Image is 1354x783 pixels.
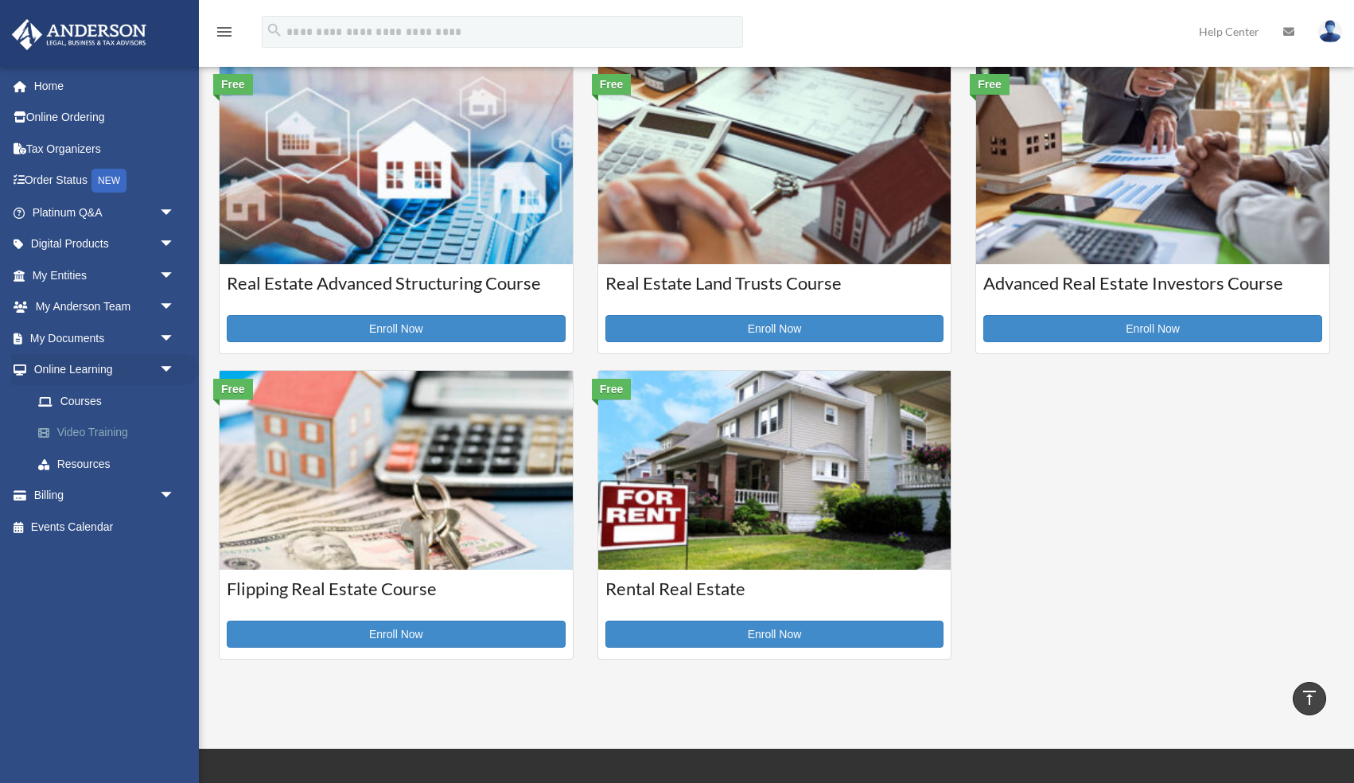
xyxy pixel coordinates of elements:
span: arrow_drop_down [159,354,191,387]
a: My Documentsarrow_drop_down [11,322,199,354]
a: Enroll Now [227,621,566,648]
div: Free [592,379,632,399]
span: arrow_drop_down [159,259,191,292]
div: Free [213,379,253,399]
a: Home [11,70,199,102]
a: Enroll Now [605,315,944,342]
a: Digital Productsarrow_drop_down [11,228,199,260]
h3: Real Estate Land Trusts Course [605,271,944,311]
span: arrow_drop_down [159,228,191,261]
a: menu [215,28,234,41]
a: Enroll Now [605,621,944,648]
div: Free [592,74,632,95]
span: arrow_drop_down [159,322,191,355]
a: Online Learningarrow_drop_down [11,354,199,386]
a: Video Training [22,417,199,449]
a: Platinum Q&Aarrow_drop_down [11,197,199,228]
span: arrow_drop_down [159,197,191,229]
h3: Flipping Real Estate Course [227,577,566,617]
a: Events Calendar [11,511,199,543]
img: Anderson Advisors Platinum Portal [7,19,151,50]
h3: Real Estate Advanced Structuring Course [227,271,566,311]
img: User Pic [1318,20,1342,43]
a: Enroll Now [983,315,1322,342]
i: menu [215,22,234,41]
a: Tax Organizers [11,133,199,165]
a: Courses [22,385,191,417]
i: search [266,21,283,39]
a: Resources [22,448,199,480]
a: Enroll Now [227,315,566,342]
a: My Anderson Teamarrow_drop_down [11,291,199,323]
h3: Advanced Real Estate Investors Course [983,271,1322,311]
a: vertical_align_top [1293,682,1326,715]
div: Free [213,74,253,95]
a: Order StatusNEW [11,165,199,197]
h3: Rental Real Estate [605,577,944,617]
a: My Entitiesarrow_drop_down [11,259,199,291]
i: vertical_align_top [1300,688,1319,707]
a: Billingarrow_drop_down [11,480,199,512]
div: NEW [91,169,126,193]
span: arrow_drop_down [159,291,191,324]
a: Online Ordering [11,102,199,134]
span: arrow_drop_down [159,480,191,512]
div: Free [970,74,1010,95]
